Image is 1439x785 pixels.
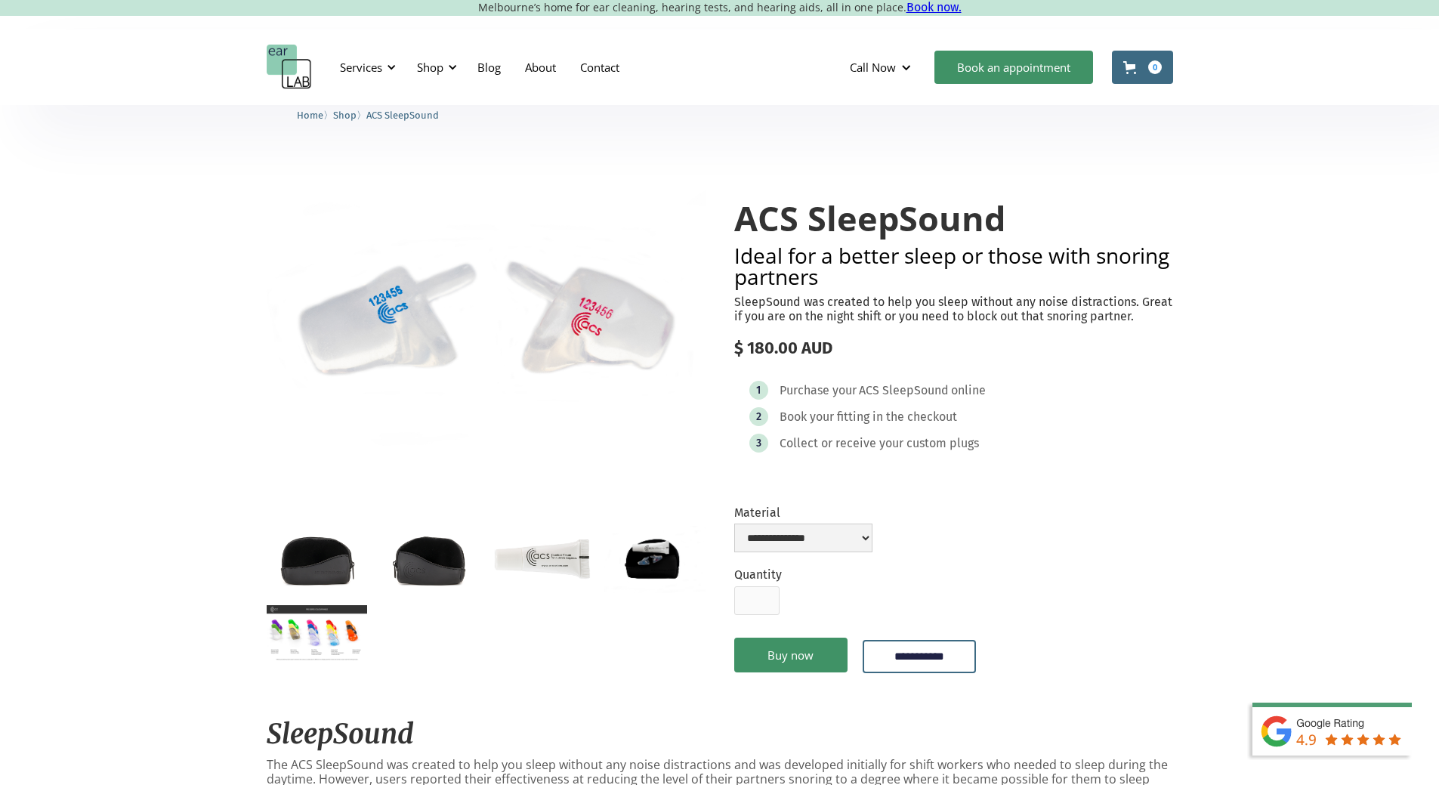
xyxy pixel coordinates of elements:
label: Material [734,505,872,520]
span: Home [297,110,323,121]
div: Book your fitting in the checkout [780,409,957,425]
li: 〉 [297,107,333,123]
span: Shop [333,110,357,121]
h2: Ideal for a better sleep or those with snoring partners [734,245,1173,287]
li: 〉 [333,107,366,123]
a: ACS SleepSound [366,107,439,122]
div: Shop [417,60,443,75]
p: SleepSound was created to help you sleep without any noise distractions. Great if you are on the ... [734,295,1173,323]
a: open lightbox [379,526,480,592]
div: Services [331,45,400,90]
a: open lightbox [492,526,592,592]
div: Shop [408,45,462,90]
div: 2 [756,411,761,422]
a: Buy now [734,638,848,672]
a: home [267,45,312,90]
div: $ 180.00 AUD [734,338,1173,358]
div: Call Now [838,45,927,90]
a: open lightbox [604,526,705,593]
div: 3 [756,437,761,449]
a: Contact [568,45,631,89]
div: Call Now [850,60,896,75]
div: 1 [756,385,761,396]
label: Quantity [734,567,782,582]
a: Book an appointment [934,51,1093,84]
img: ACS SleepSound [267,169,706,474]
a: open lightbox [267,605,367,662]
div: Purchase your [780,383,857,398]
a: Home [297,107,323,122]
a: Open cart [1112,51,1173,84]
div: Collect or receive your custom plugs [780,436,979,451]
a: open lightbox [267,526,367,592]
span: ACS SleepSound [366,110,439,121]
a: Blog [465,45,513,89]
h1: ACS SleepSound [734,199,1173,237]
div: online [951,383,986,398]
div: 0 [1148,60,1162,74]
em: SleepSound [267,717,414,751]
a: open lightbox [267,169,706,474]
div: ACS SleepSound [859,383,949,398]
a: Shop [333,107,357,122]
div: Services [340,60,382,75]
a: About [513,45,568,89]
